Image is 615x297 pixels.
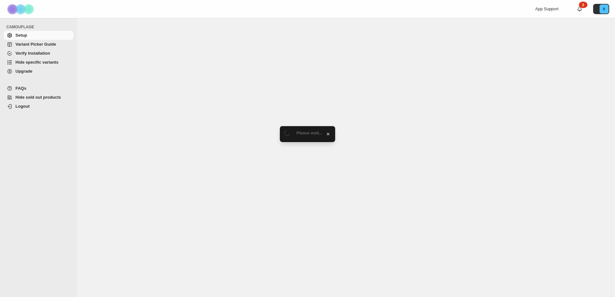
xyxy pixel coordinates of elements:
a: Setup [4,31,73,40]
a: Hide sold out products [4,93,73,102]
span: Verify Installation [15,51,50,56]
a: Hide specific variants [4,58,73,67]
a: Verify Installation [4,49,73,58]
a: 2 [576,6,583,12]
span: Setup [15,33,27,38]
span: Variant Picker Guide [15,42,56,47]
span: FAQs [15,86,26,91]
div: 2 [579,2,587,8]
img: Camouflage [5,0,37,18]
span: App Support [535,6,558,11]
span: Logout [15,104,30,109]
text: B [603,7,605,11]
a: Upgrade [4,67,73,76]
span: Hide specific variants [15,60,59,65]
span: Avatar with initials B [600,4,609,14]
a: FAQs [4,84,73,93]
a: Logout [4,102,73,111]
a: Variant Picker Guide [4,40,73,49]
span: Upgrade [15,69,32,74]
span: CAMOUFLAGE [6,24,74,30]
span: Please wait... [297,130,323,135]
span: Hide sold out products [15,95,61,100]
button: Avatar with initials B [593,4,609,14]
